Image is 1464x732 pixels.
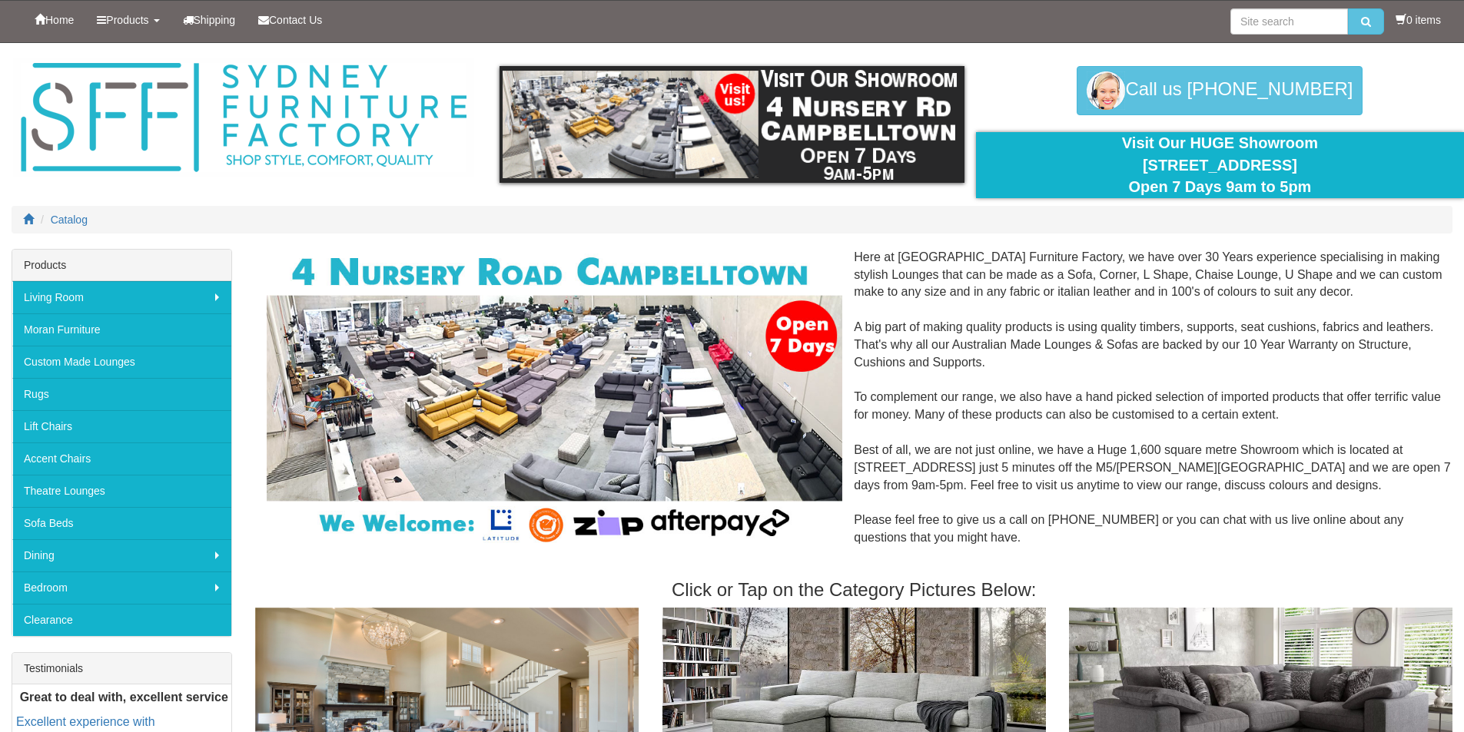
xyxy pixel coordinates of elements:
a: Custom Made Lounges [12,346,231,378]
a: Catalog [51,214,88,226]
a: Sofa Beds [12,507,231,539]
div: Testimonials [12,653,231,684]
a: Theatre Lounges [12,475,231,507]
a: Rugs [12,378,231,410]
b: Great to deal with, excellent service [20,691,228,704]
a: Living Room [12,281,231,313]
span: Shipping [194,14,236,26]
a: Clearance [12,604,231,636]
span: Products [106,14,148,26]
li: 0 items [1396,12,1441,28]
a: Lift Chairs [12,410,231,442]
div: Products [12,250,231,281]
a: Contact Us [247,1,334,39]
a: Moran Furniture [12,313,231,346]
img: showroom.gif [500,66,964,183]
a: Accent Chairs [12,442,231,475]
a: Products [85,1,171,39]
a: Shipping [171,1,247,39]
a: Home [23,1,85,39]
div: Here at [GEOGRAPHIC_DATA] Furniture Factory, we have over 30 Years experience specialising in mak... [255,249,1452,565]
span: Contact Us [269,14,322,26]
img: Sydney Furniture Factory [13,58,474,177]
h3: Click or Tap on the Category Pictures Below: [255,580,1452,600]
input: Site search [1230,8,1348,35]
span: Home [45,14,74,26]
a: Dining [12,539,231,571]
div: Visit Our HUGE Showroom [STREET_ADDRESS] Open 7 Days 9am to 5pm [988,132,1452,198]
a: Bedroom [12,571,231,604]
img: Corner Modular Lounges [267,249,842,548]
